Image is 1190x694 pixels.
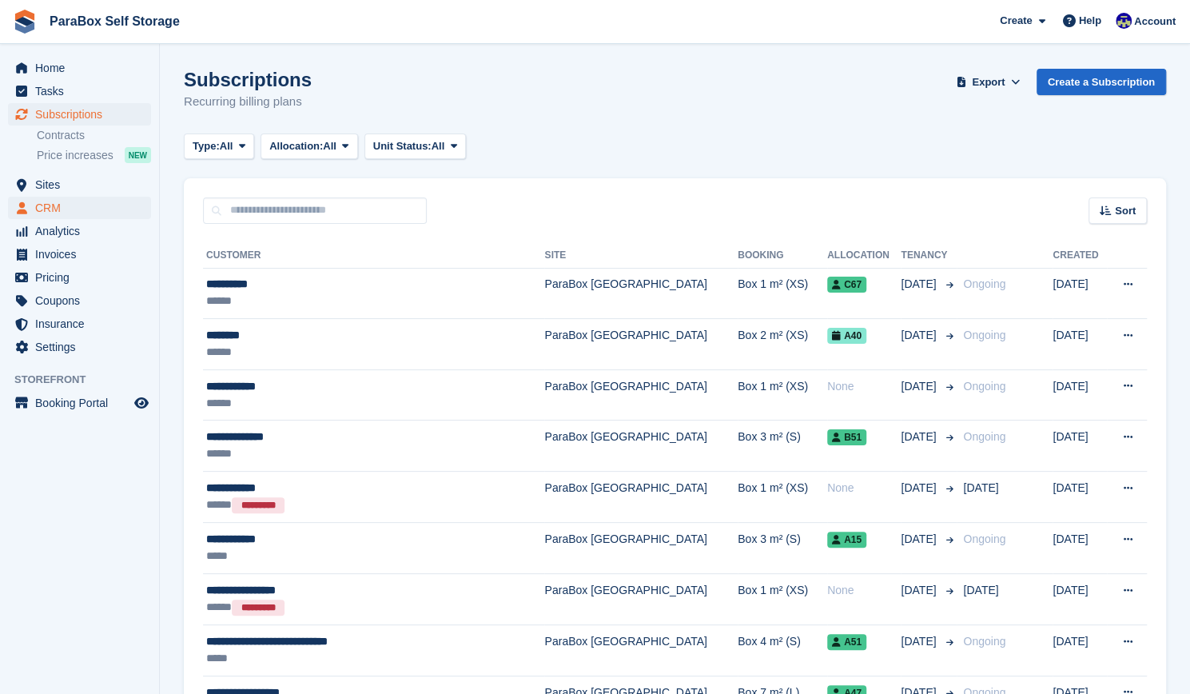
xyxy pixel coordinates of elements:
[1115,203,1136,219] span: Sort
[963,635,1005,648] span: Ongoing
[35,80,131,102] span: Tasks
[8,243,151,265] a: menu
[738,369,827,421] td: Box 1 m² (XS)
[963,329,1005,341] span: Ongoing
[1053,421,1107,472] td: [DATE]
[738,625,827,676] td: Box 4 m² (S)
[35,220,131,242] span: Analytics
[738,523,827,574] td: Box 3 m² (S)
[14,372,159,388] span: Storefront
[544,369,738,421] td: ParaBox [GEOGRAPHIC_DATA]
[963,380,1005,393] span: Ongoing
[827,532,866,548] span: A15
[37,148,113,163] span: Price increases
[1053,523,1107,574] td: [DATE]
[901,633,939,650] span: [DATE]
[827,429,866,445] span: B51
[8,313,151,335] a: menu
[8,392,151,414] a: menu
[8,103,151,126] a: menu
[35,173,131,196] span: Sites
[901,378,939,395] span: [DATE]
[35,57,131,79] span: Home
[1053,268,1107,319] td: [DATE]
[901,276,939,293] span: [DATE]
[901,480,939,497] span: [DATE]
[544,625,738,676] td: ParaBox [GEOGRAPHIC_DATA]
[901,582,939,599] span: [DATE]
[364,134,466,160] button: Unit Status: All
[132,393,151,413] a: Preview store
[1053,573,1107,624] td: [DATE]
[184,134,254,160] button: Type: All
[963,584,998,596] span: [DATE]
[963,532,1005,545] span: Ongoing
[432,138,445,154] span: All
[8,57,151,79] a: menu
[738,268,827,319] td: Box 1 m² (XS)
[35,336,131,358] span: Settings
[963,277,1005,290] span: Ongoing
[1053,625,1107,676] td: [DATE]
[827,378,901,395] div: None
[901,531,939,548] span: [DATE]
[1116,13,1132,29] img: Gaspard Frey
[125,147,151,163] div: NEW
[193,138,220,154] span: Type:
[1134,14,1176,30] span: Account
[184,69,312,90] h1: Subscriptions
[738,319,827,370] td: Box 2 m² (XS)
[738,243,827,269] th: Booking
[43,8,186,34] a: ParaBox Self Storage
[827,243,901,269] th: Allocation
[827,328,866,344] span: A40
[1053,369,1107,421] td: [DATE]
[827,277,866,293] span: C67
[1053,319,1107,370] td: [DATE]
[544,472,738,523] td: ParaBox [GEOGRAPHIC_DATA]
[261,134,358,160] button: Allocation: All
[963,430,1005,443] span: Ongoing
[544,523,738,574] td: ParaBox [GEOGRAPHIC_DATA]
[901,243,957,269] th: Tenancy
[1079,13,1101,29] span: Help
[373,138,432,154] span: Unit Status:
[827,582,901,599] div: None
[963,481,998,494] span: [DATE]
[544,319,738,370] td: ParaBox [GEOGRAPHIC_DATA]
[544,243,738,269] th: Site
[1053,472,1107,523] td: [DATE]
[35,313,131,335] span: Insurance
[323,138,336,154] span: All
[972,74,1005,90] span: Export
[8,266,151,289] a: menu
[8,80,151,102] a: menu
[184,93,312,111] p: Recurring billing plans
[8,336,151,358] a: menu
[35,243,131,265] span: Invoices
[8,173,151,196] a: menu
[37,128,151,143] a: Contracts
[13,10,37,34] img: stora-icon-8386f47178a22dfd0bd8f6a31ec36ba5ce8667c1dd55bd0f319d3a0aa187defe.svg
[35,289,131,312] span: Coupons
[738,472,827,523] td: Box 1 m² (XS)
[8,289,151,312] a: menu
[220,138,233,154] span: All
[901,429,939,445] span: [DATE]
[1000,13,1032,29] span: Create
[1037,69,1166,95] a: Create a Subscription
[827,634,866,650] span: A51
[35,197,131,219] span: CRM
[203,243,544,269] th: Customer
[8,220,151,242] a: menu
[738,573,827,624] td: Box 1 m² (XS)
[901,327,939,344] span: [DATE]
[953,69,1024,95] button: Export
[544,421,738,472] td: ParaBox [GEOGRAPHIC_DATA]
[35,266,131,289] span: Pricing
[8,197,151,219] a: menu
[35,103,131,126] span: Subscriptions
[738,421,827,472] td: Box 3 m² (S)
[1053,243,1107,269] th: Created
[827,480,901,497] div: None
